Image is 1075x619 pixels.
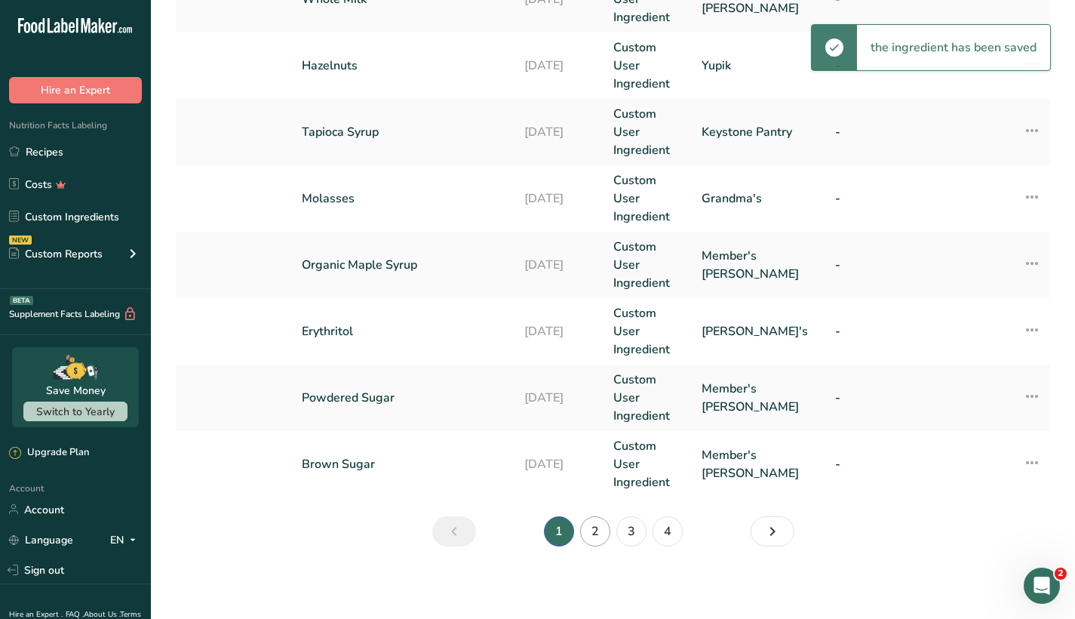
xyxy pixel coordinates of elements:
[613,171,684,226] a: Custom User Ingredient
[751,516,794,547] a: Next
[9,236,32,245] div: NEW
[857,25,1050,70] div: the ingredient has been saved
[616,516,647,547] a: Page 3.
[702,247,817,283] a: Member's [PERSON_NAME]
[835,322,951,340] a: -
[36,405,115,419] span: Switch to Yearly
[302,57,506,75] a: Hazelnuts
[302,123,506,141] a: Tapioca Syrup
[302,389,506,407] a: Powdered Sugar
[9,445,89,460] div: Upgrade Plan
[702,322,817,340] a: [PERSON_NAME]'s
[9,77,142,103] button: Hire an Expert
[524,189,595,208] a: [DATE]
[46,383,106,399] div: Save Money
[524,455,595,473] a: [DATE]
[580,516,610,547] a: Page 2.
[702,446,817,482] a: Member's [PERSON_NAME]
[110,531,142,549] div: EN
[1024,568,1060,604] iframe: Intercom live chat
[613,38,684,93] a: Custom User Ingredient
[702,123,817,141] a: Keystone Pantry
[702,189,817,208] a: Grandma's
[524,123,595,141] a: [DATE]
[613,371,684,425] a: Custom User Ingredient
[9,527,73,553] a: Language
[524,322,595,340] a: [DATE]
[835,389,951,407] a: -
[302,189,506,208] a: Molasses
[835,189,951,208] a: -
[524,256,595,274] a: [DATE]
[524,389,595,407] a: [DATE]
[23,402,127,421] button: Switch to Yearly
[524,57,595,75] a: [DATE]
[10,296,33,305] div: BETA
[432,516,476,547] a: Previous
[835,455,951,473] a: -
[9,246,103,262] div: Custom Reports
[1055,568,1067,580] span: 2
[302,322,506,340] a: Erythritol
[835,256,951,274] a: -
[302,256,506,274] a: Organic Maple Syrup
[613,304,684,359] a: Custom User Ingredient
[835,123,951,141] a: -
[702,380,817,416] a: Member's [PERSON_NAME]
[613,437,684,491] a: Custom User Ingredient
[302,455,506,473] a: Brown Sugar
[613,238,684,292] a: Custom User Ingredient
[702,57,817,75] a: Yupik
[653,516,683,547] a: Page 4.
[613,105,684,159] a: Custom User Ingredient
